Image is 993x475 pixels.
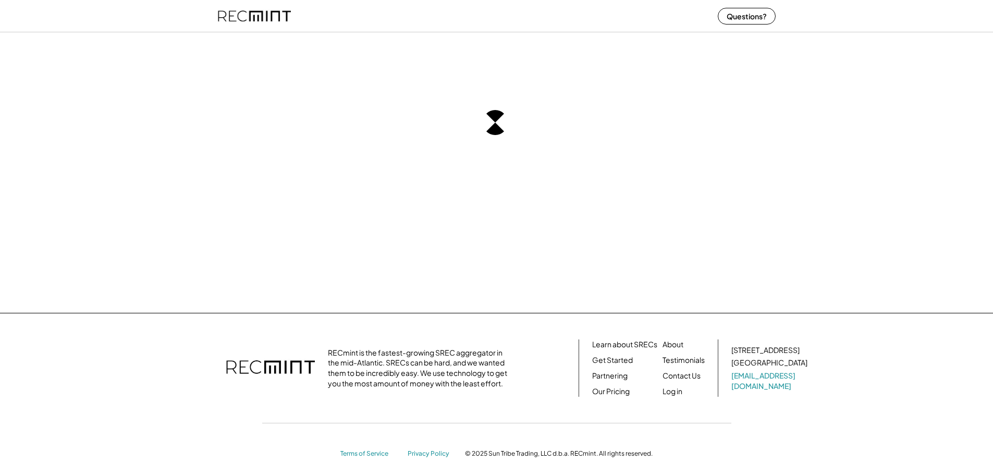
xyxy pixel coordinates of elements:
[718,8,776,25] button: Questions?
[663,371,701,381] a: Contact Us
[731,371,810,391] a: [EMAIL_ADDRESS][DOMAIN_NAME]
[592,339,657,350] a: Learn about SRECs
[218,2,291,30] img: recmint-logotype%403x%20%281%29.jpeg
[408,449,455,458] a: Privacy Policy
[340,449,398,458] a: Terms of Service
[328,348,513,388] div: RECmint is the fastest-growing SREC aggregator in the mid-Atlantic. SRECs can be hard, and we wan...
[226,350,315,386] img: recmint-logotype%403x.png
[663,355,705,366] a: Testimonials
[731,358,807,368] div: [GEOGRAPHIC_DATA]
[465,449,653,458] div: © 2025 Sun Tribe Trading, LLC d.b.a. RECmint. All rights reserved.
[731,345,800,356] div: [STREET_ADDRESS]
[592,371,628,381] a: Partnering
[663,386,682,397] a: Log in
[592,355,633,366] a: Get Started
[663,339,683,350] a: About
[592,386,630,397] a: Our Pricing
